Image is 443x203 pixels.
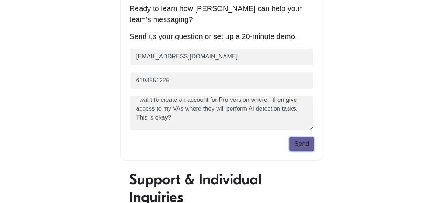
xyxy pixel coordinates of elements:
input: Phone number (optional) [130,72,314,90]
p: Ready to learn how [PERSON_NAME] can help your team's messaging? [130,3,314,25]
input: Business email (required) [130,48,314,66]
p: Send us your question or set up a 20-minute demo. [130,31,314,42]
button: Send [289,137,313,151]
